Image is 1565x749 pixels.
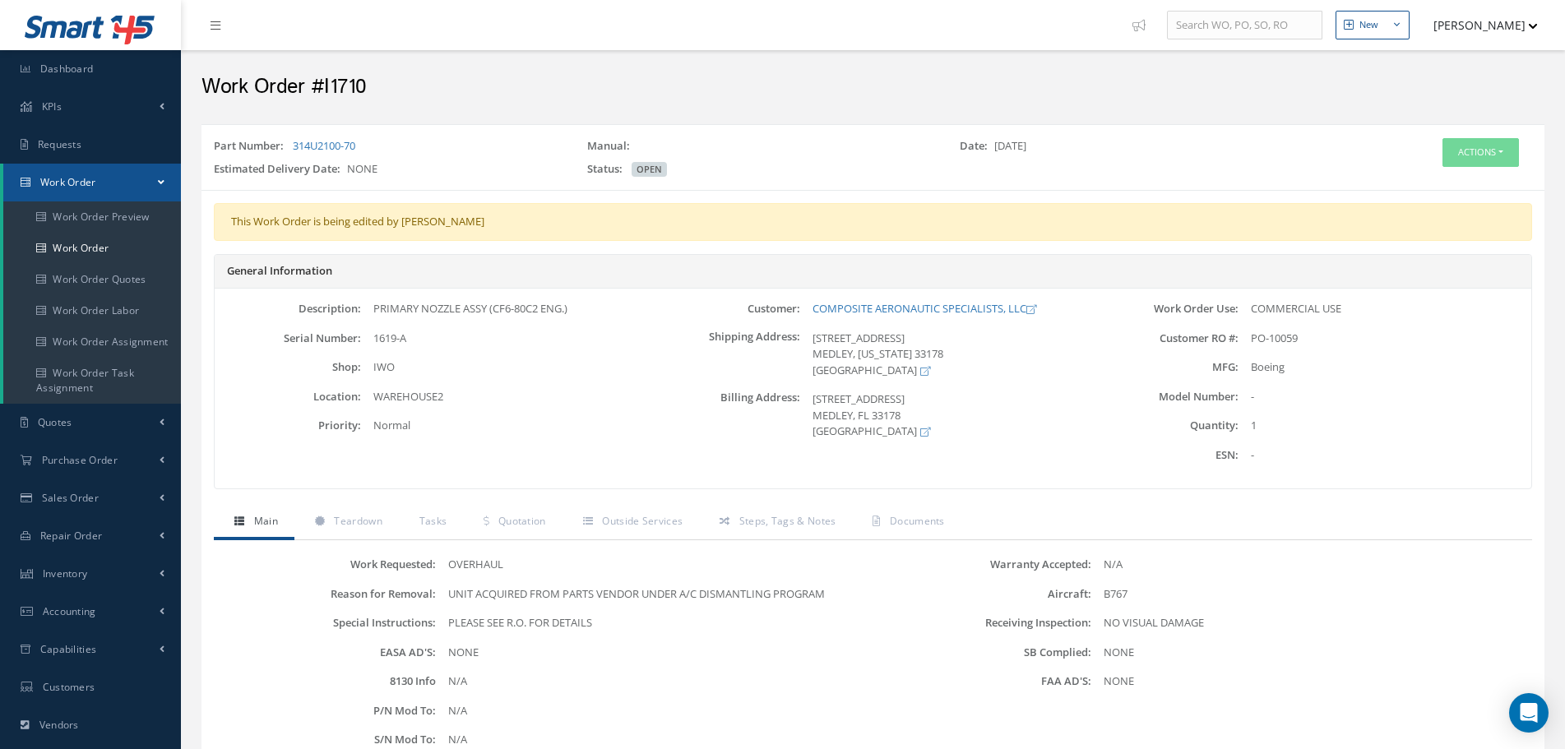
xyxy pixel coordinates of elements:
[3,264,181,295] a: Work Order Quotes
[436,732,873,748] div: N/A
[436,673,873,690] div: N/A
[873,646,1091,659] label: SB Complied:
[3,358,181,404] a: Work Order Task Assignment
[214,138,290,155] label: Part Number:
[1418,9,1538,41] button: [PERSON_NAME]
[654,331,800,379] label: Shipping Address:
[873,558,1091,571] label: Warranty Accepted:
[40,642,97,656] span: Capabilities
[214,203,1532,241] div: This Work Order is being edited by [PERSON_NAME]
[800,331,1093,379] div: [STREET_ADDRESS] MEDLEY, [US_STATE] 33178 [GEOGRAPHIC_DATA]
[3,326,181,358] a: Work Order Assignment
[40,62,94,76] span: Dashboard
[699,506,852,540] a: Steps, Tags & Notes
[361,418,654,434] div: Normal
[227,265,1519,278] h5: General Information
[498,514,546,528] span: Quotation
[890,514,945,528] span: Documents
[563,506,699,540] a: Outside Services
[602,514,683,528] span: Outside Services
[214,506,294,540] a: Main
[215,303,361,315] label: Description:
[463,506,562,540] a: Quotation
[361,301,654,317] div: PRIMARY NOZZLE ASSY (CF6-80C2 ENG.)
[215,419,361,432] label: Priority:
[3,164,181,201] a: Work Order
[1442,138,1519,167] button: Actions
[419,514,447,528] span: Tasks
[436,586,873,603] div: UNIT ACQUIRED FROM PARTS VENDOR UNDER A/C DISMANTLING PROGRAM
[1091,673,1528,690] div: NONE
[38,137,81,151] span: Requests
[873,588,1091,600] label: Aircraft:
[436,557,873,573] div: OVERHAUL
[218,588,436,600] label: Reason for Removal:
[1092,449,1239,461] label: ESN:
[654,391,800,440] label: Billing Address:
[218,733,436,746] label: S/N Mod To:
[215,332,361,344] label: Serial Number:
[873,675,1091,687] label: FAA AD'S:
[813,301,1036,316] a: COMPOSITE AERONAUTIC SPECIALISTS, LLC
[218,675,436,687] label: 8130 Info
[214,161,347,178] label: Estimated Delivery Date:
[254,514,278,528] span: Main
[1091,586,1528,603] div: B767
[1092,391,1239,403] label: Model Number:
[218,646,436,659] label: EASA AD'S:
[42,453,118,467] span: Purchase Order
[42,491,99,505] span: Sales Order
[1167,11,1322,40] input: Search WO, PO, SO, RO
[3,201,181,233] a: Work Order Preview
[1091,557,1528,573] div: N/A
[215,391,361,403] label: Location:
[40,175,96,189] span: Work Order
[587,161,629,178] label: Status:
[1091,615,1528,631] div: NO VISUAL DAMAGE
[852,506,961,540] a: Documents
[800,391,1093,440] div: [STREET_ADDRESS] MEDLEY, FL 33178 [GEOGRAPHIC_DATA]
[436,703,873,719] div: N/A
[40,529,103,543] span: Repair Order
[43,604,96,618] span: Accounting
[43,566,88,580] span: Inventory
[632,162,667,177] span: OPEN
[436,615,873,631] div: PLEASE SEE R.O. FOR DETAILS
[361,389,654,405] div: WAREHOUSE2
[201,161,575,184] div: NONE
[1239,359,1531,376] div: Boeing
[218,617,436,629] label: Special Instructions:
[39,718,79,732] span: Vendors
[218,558,436,571] label: Work Requested:
[1359,18,1378,32] div: New
[739,514,836,528] span: Steps, Tags & Notes
[1092,303,1239,315] label: Work Order Use:
[873,617,1091,629] label: Receiving Inspection:
[1509,693,1549,733] div: Open Intercom Messenger
[361,359,654,376] div: IWO
[38,415,72,429] span: Quotes
[215,361,361,373] label: Shop:
[1239,447,1531,464] div: -
[43,680,95,694] span: Customers
[294,506,399,540] a: Teardown
[218,705,436,717] label: P/N Mod To:
[1092,332,1239,344] label: Customer RO #:
[654,303,800,315] label: Customer:
[399,506,464,540] a: Tasks
[1092,419,1239,432] label: Quantity:
[1091,645,1528,661] div: NONE
[1092,361,1239,373] label: MFG:
[293,138,355,153] a: 314U2100-70
[42,99,62,113] span: KPIs
[334,514,382,528] span: Teardown
[1336,11,1410,39] button: New
[1239,389,1531,405] div: -
[960,138,994,155] label: Date:
[3,295,181,326] a: Work Order Labor
[373,331,406,345] span: 1619-A
[1251,331,1298,345] span: PO-10059
[436,645,873,661] div: NONE
[1239,418,1531,434] div: 1
[3,233,181,264] a: Work Order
